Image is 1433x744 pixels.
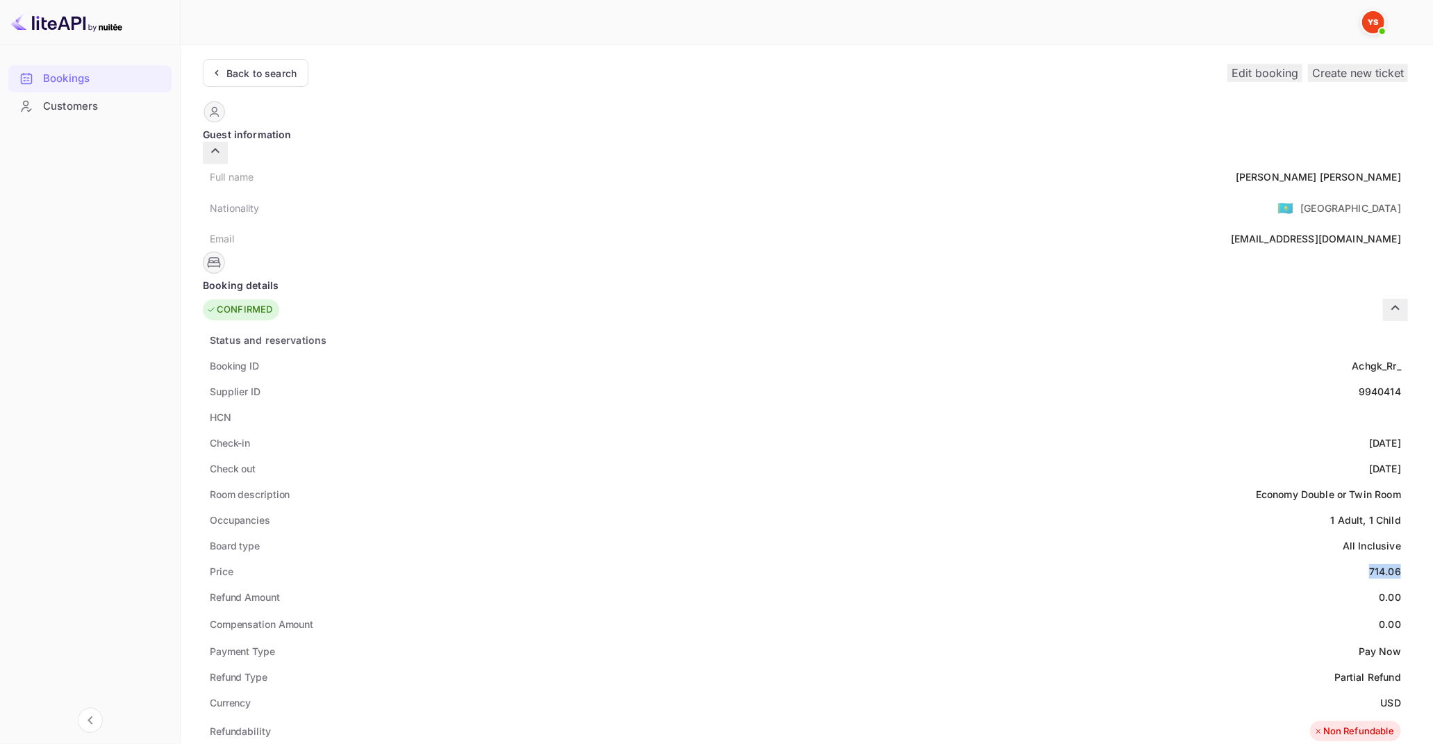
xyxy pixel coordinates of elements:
[210,644,275,659] div: Payment Type
[1359,384,1401,399] div: 9940414
[1369,564,1401,579] div: 714.06
[1381,695,1401,710] div: USD
[1331,513,1401,527] div: 1 Adult, 1 Child
[203,127,1408,142] div: Guest information
[43,99,165,115] div: Customers
[210,410,231,424] div: HCN
[206,303,272,317] div: CONFIRMED
[8,65,172,92] div: Bookings
[1227,64,1302,82] button: Edit booking
[1256,487,1401,502] div: Economy Double or Twin Room
[1236,170,1401,184] div: [PERSON_NAME] [PERSON_NAME]
[1231,231,1401,246] div: [EMAIL_ADDRESS][DOMAIN_NAME]
[1277,195,1293,220] span: United States
[210,590,280,604] div: Refund Amount
[210,513,270,527] div: Occupancies
[78,708,103,733] button: Collapse navigation
[8,93,172,119] a: Customers
[210,201,260,215] div: Nationality
[1379,590,1401,604] div: 0.00
[1343,538,1401,553] div: All Inclusive
[1362,11,1384,33] img: Yandex Support
[210,564,233,579] div: Price
[210,358,259,373] div: Booking ID
[210,170,254,184] div: Full name
[1314,725,1394,738] div: Non Refundable
[1308,64,1408,82] button: Create new ticket
[210,333,326,347] div: Status and reservations
[210,461,256,476] div: Check out
[210,670,267,684] div: Refund Type
[11,11,122,33] img: LiteAPI logo
[210,538,260,553] div: Board type
[210,617,313,631] div: Compensation Amount
[203,278,1408,292] div: Booking details
[210,436,250,450] div: Check-in
[1379,617,1401,631] div: 0.00
[1359,644,1401,659] div: Pay Now
[210,695,251,710] div: Currency
[1352,358,1401,373] div: Achgk_Rr_
[1300,201,1401,215] div: [GEOGRAPHIC_DATA]
[1334,670,1401,684] div: Partial Refund
[8,65,172,91] a: Bookings
[1369,436,1401,450] div: [DATE]
[210,487,290,502] div: Room description
[210,384,260,399] div: Supplier ID
[226,66,297,81] div: Back to search
[43,71,165,87] div: Bookings
[8,93,172,120] div: Customers
[210,231,234,246] div: Email
[1369,461,1401,476] div: [DATE]
[210,724,271,738] div: Refundability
